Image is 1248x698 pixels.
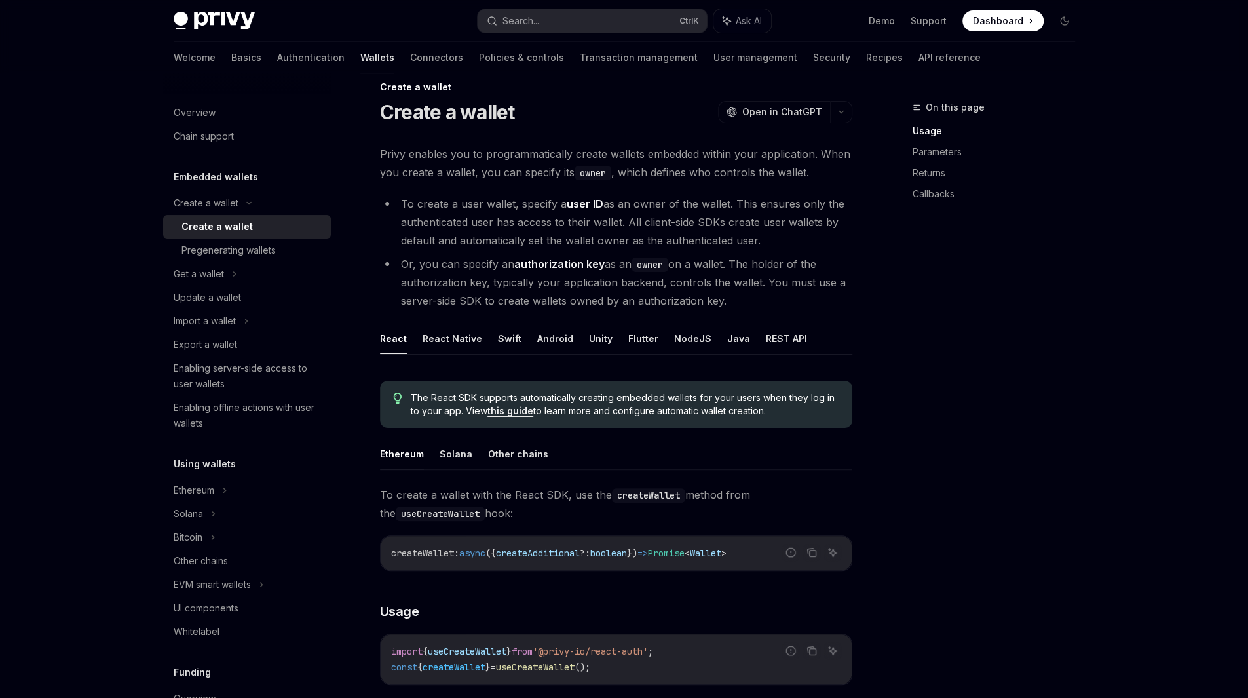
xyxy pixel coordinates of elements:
h1: Create a wallet [380,100,515,124]
button: Swift [498,323,521,354]
a: Recipes [866,42,903,73]
a: Wallets [360,42,394,73]
span: boolean [590,547,627,559]
button: Java [727,323,750,354]
li: To create a user wallet, specify a as an owner of the wallet. This ensures only the authenticated... [380,195,852,250]
img: dark logo [174,12,255,30]
button: Open in ChatGPT [718,101,830,123]
a: UI components [163,596,331,620]
span: } [485,661,491,673]
button: Toggle dark mode [1054,10,1075,31]
span: (); [575,661,590,673]
span: Usage [380,602,419,621]
button: REST API [766,323,807,354]
strong: user ID [567,197,603,210]
div: Enabling server-side access to user wallets [174,360,323,392]
span: { [417,661,423,673]
a: Other chains [163,549,331,573]
div: Pregenerating wallets [181,242,276,258]
div: Solana [174,506,203,522]
a: Enabling offline actions with user wallets [163,396,331,435]
span: = [491,661,496,673]
span: '@privy-io/react-auth' [533,646,648,657]
button: Report incorrect code [782,642,799,659]
span: => [637,547,648,559]
h5: Using wallets [174,456,236,472]
button: Solana [440,438,472,469]
span: createAdditional [496,547,580,559]
span: ; [648,646,653,657]
button: Search...CtrlK [478,9,707,33]
a: API reference [918,42,981,73]
a: Basics [231,42,261,73]
div: Create a wallet [174,195,238,211]
span: import [391,646,423,657]
div: Ethereum [174,482,214,498]
button: Android [537,323,573,354]
a: Update a wallet [163,286,331,309]
button: Ethereum [380,438,424,469]
div: Get a wallet [174,266,224,282]
button: Other chains [488,438,548,469]
a: Connectors [410,42,463,73]
span: useCreateWallet [428,646,506,657]
a: Callbacks [913,184,1086,204]
svg: Tip [393,393,402,404]
span: To create a wallet with the React SDK, use the method from the hook: [380,486,852,522]
button: React [380,323,407,354]
code: useCreateWallet [396,507,485,521]
a: Overview [163,101,331,125]
div: Export a wallet [174,337,237,353]
a: Welcome [174,42,216,73]
div: Create a wallet [181,219,253,235]
button: Unity [589,323,613,354]
a: Returns [913,163,1086,184]
span: : [454,547,459,559]
a: Whitelabel [163,620,331,644]
div: Chain support [174,128,234,144]
span: from [512,646,533,657]
code: createWallet [612,488,685,503]
div: Whitelabel [174,624,219,640]
div: Other chains [174,553,228,569]
span: const [391,661,417,673]
span: The React SDK supports automatically creating embedded wallets for your users when they log in to... [411,391,839,417]
a: Transaction management [580,42,698,73]
div: UI components [174,600,238,616]
span: Ask AI [736,14,762,28]
div: Create a wallet [380,81,852,94]
button: Ask AI [713,9,771,33]
button: Ask AI [824,642,841,659]
div: Enabling offline actions with user wallets [174,400,323,431]
a: this guide [487,405,533,417]
li: Or, you can specify an as an on a wallet. The holder of the authorization key, typically your app... [380,255,852,310]
span: Open in ChatGPT [742,106,822,119]
span: On this page [926,100,985,115]
span: async [459,547,485,559]
button: Copy the contents from the code block [803,642,820,659]
span: Ctrl K [679,16,699,26]
a: Authentication [277,42,345,73]
div: Bitcoin [174,530,202,545]
a: Parameters [913,142,1086,163]
span: createWallet [391,547,454,559]
a: Security [813,42,850,73]
span: Dashboard [973,14,1023,28]
button: Report incorrect code [782,544,799,561]
span: createWallet [423,661,485,673]
span: useCreateWallet [496,661,575,673]
span: Promise [648,547,685,559]
a: Policies & controls [479,42,564,73]
h5: Embedded wallets [174,169,258,185]
span: ({ [485,547,496,559]
span: > [721,547,727,559]
div: Overview [174,105,216,121]
span: < [685,547,690,559]
a: Dashboard [962,10,1044,31]
span: } [506,646,512,657]
button: NodeJS [674,323,711,354]
a: Usage [913,121,1086,142]
strong: authorization key [514,258,605,271]
button: Copy the contents from the code block [803,544,820,561]
a: Demo [869,14,895,28]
